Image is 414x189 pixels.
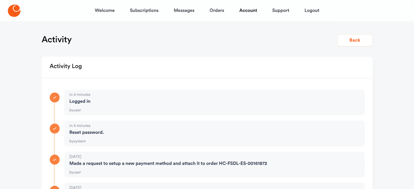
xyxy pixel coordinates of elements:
[42,34,72,45] h1: Activity
[73,170,81,174] span: user
[239,3,257,19] a: Account
[304,3,319,19] a: Logout
[272,3,289,19] a: Support
[69,170,84,175] span: by
[130,3,158,19] a: Subscriptions
[69,123,93,129] span: in 4 minutes
[50,61,82,73] h2: Activity Log
[69,108,84,113] span: by
[209,3,224,19] a: Orders
[69,92,93,98] span: in 4 minutes
[337,34,373,46] button: Back
[69,139,89,144] span: by
[73,108,81,112] span: user
[69,154,84,160] span: [DATE]
[69,129,104,136] strong: reset password.
[69,98,91,105] strong: logged in
[95,3,115,19] a: Welcome
[69,160,267,167] strong: made a request to setup a new payment method and attach it to order HC-FSDL-ES-00161872
[174,3,194,19] a: Messages
[73,139,86,143] span: system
